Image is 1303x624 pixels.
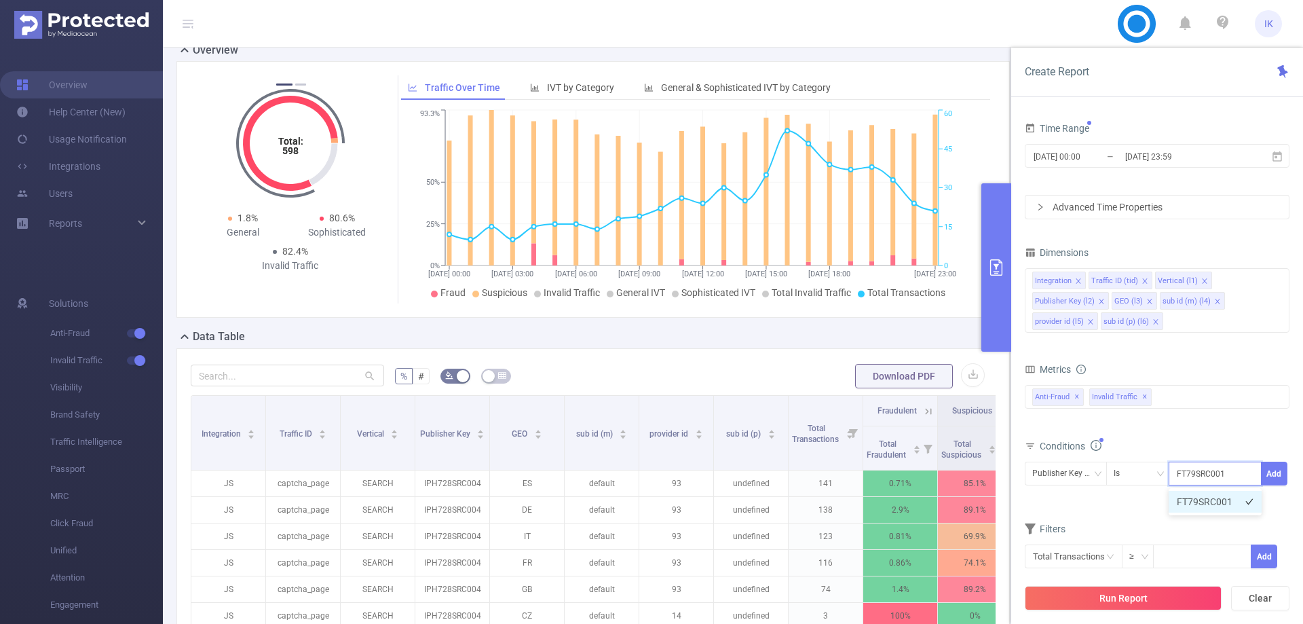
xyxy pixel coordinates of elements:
[282,246,308,257] span: 82.4%
[914,270,956,278] tspan: [DATE] 23:00
[266,524,340,549] p: captcha_page
[1274,275,1282,283] i: icon: close-circle
[498,371,506,380] i: icon: table
[695,433,702,437] i: icon: caret-down
[425,82,500,93] span: Traffic Over Time
[415,497,489,523] p: IPH728SRC004
[1036,203,1044,211] i: icon: right
[808,270,850,278] tspan: [DATE] 18:00
[768,433,775,437] i: icon: caret-down
[477,428,485,432] i: icon: caret-up
[1163,293,1211,310] div: sub id (m) (l4)
[191,365,384,386] input: Search...
[1141,553,1149,562] i: icon: down
[1032,312,1098,330] li: provider id (l5)
[318,428,326,436] div: Sort
[415,524,489,549] p: IPH728SRC004
[1035,272,1072,290] div: Integration
[50,591,163,619] span: Engagement
[490,550,564,576] p: FR
[193,42,238,58] h2: Overview
[789,550,863,576] p: 116
[415,550,489,576] p: IPH728SRC004
[938,471,1012,496] p: 85.1%
[1025,123,1089,134] span: Time Range
[1146,298,1153,306] i: icon: close
[341,576,415,602] p: SEARCH
[863,471,937,496] p: 0.71%
[714,576,788,602] p: undefined
[49,210,82,237] a: Reports
[50,456,163,483] span: Passport
[400,371,407,382] span: %
[644,83,654,92] i: icon: bar-chart
[1112,292,1157,310] li: GEO (l3)
[16,180,73,207] a: Users
[1242,560,1247,565] i: icon: down
[1040,441,1101,452] span: Conditions
[768,428,776,436] div: Sort
[440,287,466,298] span: Fraud
[863,576,937,602] p: 1.4%
[426,178,440,187] tspan: 50%
[512,429,529,439] span: GEO
[695,428,702,432] i: icon: caret-up
[938,576,1012,602] p: 89.2%
[50,320,163,347] span: Anti-Fraud
[238,213,258,223] span: 1.8%
[191,471,265,496] p: JS
[1114,293,1143,310] div: GEO (l3)
[1091,440,1101,451] i: icon: info-circle
[420,110,440,119] tspan: 93.3%
[789,471,863,496] p: 141
[1246,469,1254,477] i: icon: close-circle
[1236,545,1251,557] span: Increase Value
[49,290,88,317] span: Solutions
[1231,586,1289,610] button: Clear
[565,524,639,549] p: default
[913,443,921,452] div: Sort
[415,576,489,602] p: IPH728SRC004
[191,550,265,576] p: JS
[278,136,303,147] tspan: Total:
[1025,586,1222,610] button: Run Report
[248,428,255,432] i: icon: caret-up
[534,433,542,437] i: icon: caret-down
[565,497,639,523] p: default
[1245,498,1253,506] i: icon: check
[1074,389,1080,405] span: ✕
[491,270,533,278] tspan: [DATE] 03:00
[1142,389,1148,405] span: ✕
[290,225,385,240] div: Sophisticated
[576,429,615,439] span: sub id (m)
[620,428,627,432] i: icon: caret-up
[867,287,945,298] span: Total Transactions
[789,576,863,602] p: 74
[391,428,398,432] i: icon: caret-up
[988,443,996,452] div: Sort
[547,82,614,93] span: IVT by Category
[639,524,713,549] p: 93
[639,550,713,576] p: 93
[319,428,326,432] i: icon: caret-up
[938,550,1012,576] p: 74.1%
[247,428,255,436] div: Sort
[938,497,1012,523] p: 89.1%
[620,433,627,437] i: icon: caret-down
[266,471,340,496] p: captcha_page
[202,429,243,439] span: Integration
[16,126,127,153] a: Usage Notification
[918,426,937,470] i: Filter menu
[390,428,398,436] div: Sort
[744,270,787,278] tspan: [DATE] 15:00
[944,184,952,193] tspan: 30
[913,443,920,447] i: icon: caret-up
[248,433,255,437] i: icon: caret-down
[1032,388,1084,406] span: Anti-Fraud
[993,426,1012,470] i: Filter menu
[415,471,489,496] p: IPH728SRC004
[944,145,952,153] tspan: 45
[1156,470,1165,479] i: icon: down
[714,497,788,523] p: undefined
[1160,292,1225,310] li: sub id (m) (l4)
